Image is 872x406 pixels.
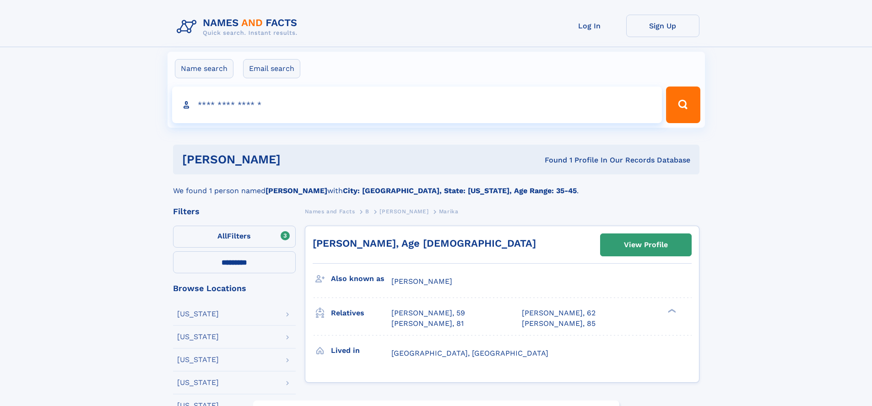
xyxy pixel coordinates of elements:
[173,174,699,196] div: We found 1 person named with .
[601,234,691,256] a: View Profile
[331,271,391,287] h3: Also known as
[177,333,219,341] div: [US_STATE]
[177,379,219,386] div: [US_STATE]
[331,343,391,358] h3: Lived in
[391,349,548,357] span: [GEOGRAPHIC_DATA], [GEOGRAPHIC_DATA]
[177,356,219,363] div: [US_STATE]
[391,277,452,286] span: [PERSON_NAME]
[365,208,369,215] span: B
[666,308,677,314] div: ❯
[666,87,700,123] button: Search Button
[175,59,233,78] label: Name search
[305,206,355,217] a: Names and Facts
[553,15,626,37] a: Log In
[391,319,464,329] a: [PERSON_NAME], 81
[182,154,413,165] h1: [PERSON_NAME]
[265,186,327,195] b: [PERSON_NAME]
[343,186,577,195] b: City: [GEOGRAPHIC_DATA], State: [US_STATE], Age Range: 35-45
[313,238,536,249] a: [PERSON_NAME], Age [DEMOGRAPHIC_DATA]
[243,59,300,78] label: Email search
[173,284,296,292] div: Browse Locations
[439,208,459,215] span: Marika
[412,155,690,165] div: Found 1 Profile In Our Records Database
[177,310,219,318] div: [US_STATE]
[624,234,668,255] div: View Profile
[626,15,699,37] a: Sign Up
[173,207,296,216] div: Filters
[172,87,662,123] input: search input
[522,319,596,329] a: [PERSON_NAME], 85
[365,206,369,217] a: B
[217,232,227,240] span: All
[379,208,428,215] span: [PERSON_NAME]
[379,206,428,217] a: [PERSON_NAME]
[331,305,391,321] h3: Relatives
[173,15,305,39] img: Logo Names and Facts
[391,308,465,318] a: [PERSON_NAME], 59
[173,226,296,248] label: Filters
[522,308,596,318] a: [PERSON_NAME], 62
